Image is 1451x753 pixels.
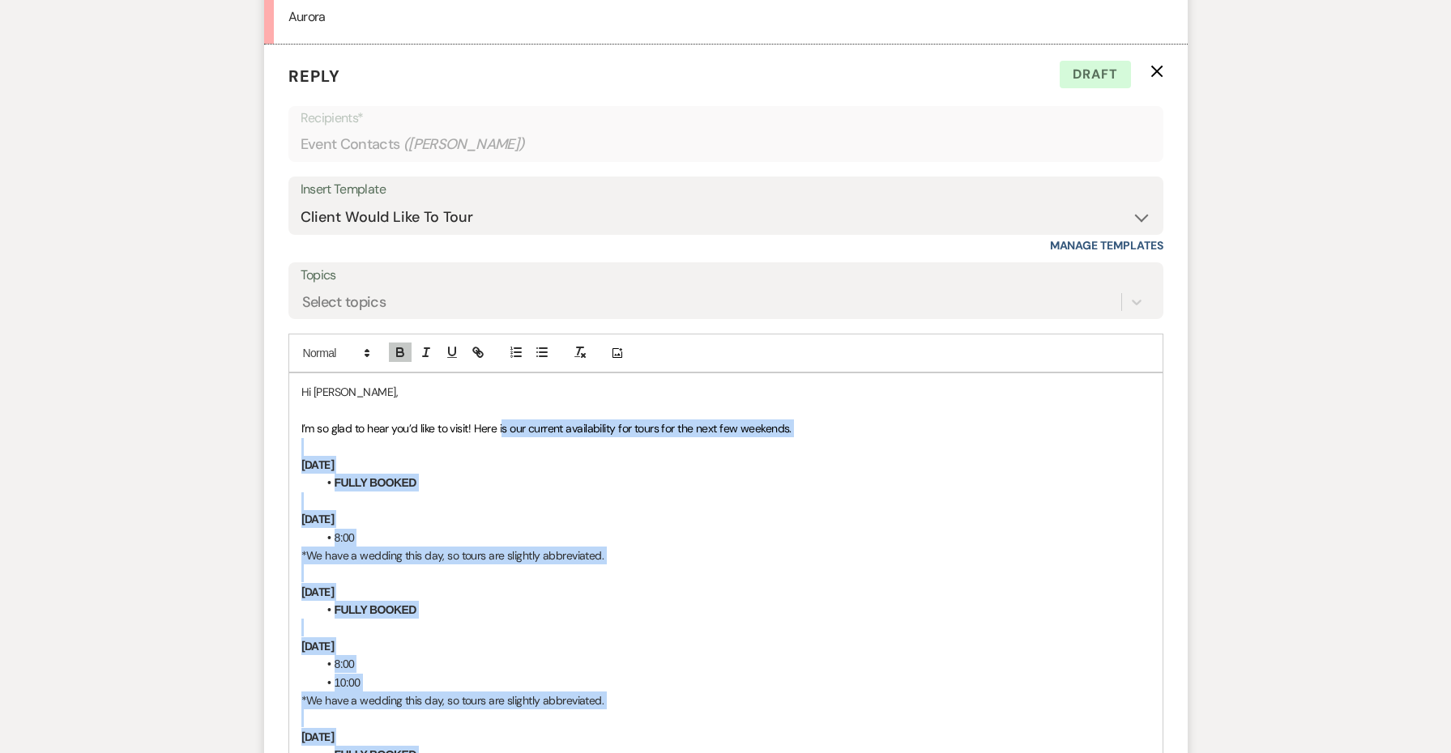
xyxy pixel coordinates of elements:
[301,457,335,472] strong: [DATE]
[301,693,604,708] span: *We have a wedding this day, so tours are slightly abbreviated.
[301,639,335,653] strong: [DATE]
[301,108,1151,129] p: Recipients*
[335,676,361,689] span: 10:00
[301,383,1150,401] p: Hi [PERSON_NAME],
[302,291,386,313] div: Select topics
[403,134,525,155] span: ( [PERSON_NAME] )
[301,129,1151,160] div: Event Contacts
[301,512,335,526] strong: [DATE]
[335,531,355,544] span: 8:00
[1060,61,1131,88] span: Draft
[335,657,355,670] span: 8:00
[301,730,335,744] strong: [DATE]
[335,603,416,616] strong: FULLY BOOKED
[1050,238,1163,253] a: Manage Templates
[301,264,1151,287] label: Topics
[288,66,340,87] span: Reply
[301,421,792,436] span: I’m so glad to hear you’d like to visit! Here is our current availability for tours for the next ...
[301,548,604,563] span: *We have a wedding this day, so tours are slightly abbreviated.
[301,585,335,599] strong: [DATE]
[301,178,1151,202] div: Insert Template
[335,476,416,489] strong: FULLY BOOKED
